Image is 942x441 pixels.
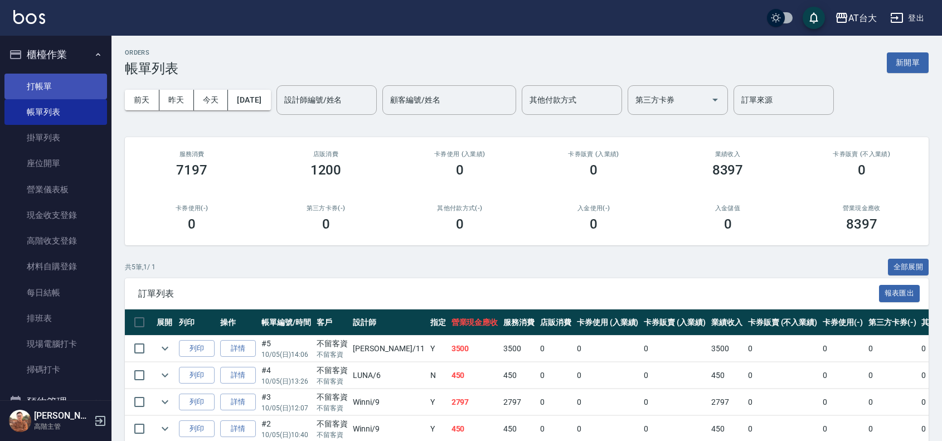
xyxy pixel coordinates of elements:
[4,254,107,279] a: 材料自購登錄
[745,309,820,336] th: 卡券販賣 (不入業績)
[317,391,348,403] div: 不留客資
[220,420,256,438] a: 詳情
[259,389,314,415] td: #3
[501,362,537,389] td: 450
[125,90,159,110] button: 前天
[259,309,314,336] th: 帳單編號/時間
[724,216,732,232] h3: 0
[228,90,270,110] button: [DATE]
[866,389,919,415] td: 0
[831,7,881,30] button: AT台大
[220,340,256,357] a: 詳情
[4,99,107,125] a: 帳單列表
[125,49,178,56] h2: ORDERS
[159,90,194,110] button: 昨天
[138,151,245,158] h3: 服務消費
[808,205,915,212] h2: 營業現金應收
[820,389,866,415] td: 0
[261,403,311,413] p: 10/05 (日) 12:07
[34,410,91,421] h5: [PERSON_NAME]
[574,309,642,336] th: 卡券使用 (入業績)
[350,389,427,415] td: Winni /9
[449,309,501,336] th: 營業現金應收
[879,285,920,302] button: 報表匯出
[848,11,877,25] div: AT台大
[194,90,229,110] button: 今天
[261,430,311,440] p: 10/05 (日) 10:40
[537,362,574,389] td: 0
[314,309,351,336] th: 客戶
[540,205,647,212] h2: 入金使用(-)
[4,74,107,99] a: 打帳單
[501,336,537,362] td: 3500
[846,216,877,232] h3: 8397
[501,389,537,415] td: 2797
[641,336,708,362] td: 0
[708,362,745,389] td: 450
[745,389,820,415] td: 0
[590,216,598,232] h3: 0
[179,367,215,384] button: 列印
[4,331,107,357] a: 現場電腦打卡
[456,162,464,178] h3: 0
[808,151,915,158] h2: 卡券販賣 (不入業績)
[4,177,107,202] a: 營業儀表板
[706,91,724,109] button: Open
[220,367,256,384] a: 詳情
[428,389,449,415] td: Y
[310,162,342,178] h3: 1200
[449,389,501,415] td: 2797
[272,151,379,158] h2: 店販消費
[406,151,513,158] h2: 卡券使用 (入業績)
[317,350,348,360] p: 不留客資
[708,309,745,336] th: 業績收入
[4,202,107,228] a: 現金收支登錄
[4,306,107,331] a: 排班表
[4,125,107,151] a: 掛單列表
[317,430,348,440] p: 不留客資
[317,418,348,430] div: 不留客資
[820,336,866,362] td: 0
[317,338,348,350] div: 不留客資
[887,57,929,67] a: 新開單
[887,52,929,73] button: 新開單
[712,162,744,178] h3: 8397
[13,10,45,24] img: Logo
[574,389,642,415] td: 0
[350,362,427,389] td: LUNA /6
[259,336,314,362] td: #5
[745,362,820,389] td: 0
[317,365,348,376] div: 不留客資
[154,309,176,336] th: 展開
[317,403,348,413] p: 不留客資
[537,389,574,415] td: 0
[456,216,464,232] h3: 0
[641,362,708,389] td: 0
[4,280,107,306] a: 每日結帳
[138,288,879,299] span: 訂單列表
[866,362,919,389] td: 0
[188,216,196,232] h3: 0
[4,387,107,416] button: 預約管理
[540,151,647,158] h2: 卡券販賣 (入業績)
[866,336,919,362] td: 0
[574,336,642,362] td: 0
[4,228,107,254] a: 高階收支登錄
[9,410,31,432] img: Person
[125,61,178,76] h3: 帳單列表
[866,309,919,336] th: 第三方卡券(-)
[428,309,449,336] th: 指定
[261,376,311,386] p: 10/05 (日) 13:26
[157,367,173,384] button: expand row
[428,362,449,389] td: N
[879,288,920,298] a: 報表匯出
[176,309,217,336] th: 列印
[179,394,215,411] button: 列印
[176,162,207,178] h3: 7197
[674,205,781,212] h2: 入金儲值
[590,162,598,178] h3: 0
[179,340,215,357] button: 列印
[34,421,91,432] p: 高階主管
[428,336,449,362] td: Y
[708,389,745,415] td: 2797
